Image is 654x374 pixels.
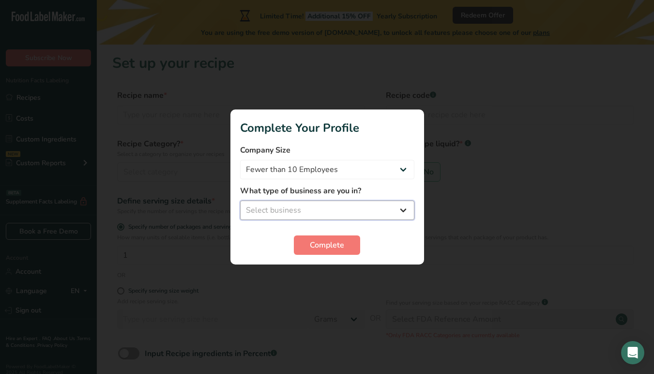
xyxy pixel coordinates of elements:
span: Complete [310,239,344,251]
h1: Complete Your Profile [240,119,414,137]
label: Company Size [240,144,414,156]
button: Complete [294,235,360,255]
label: What type of business are you in? [240,185,414,197]
div: Open Intercom Messenger [621,341,644,364]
